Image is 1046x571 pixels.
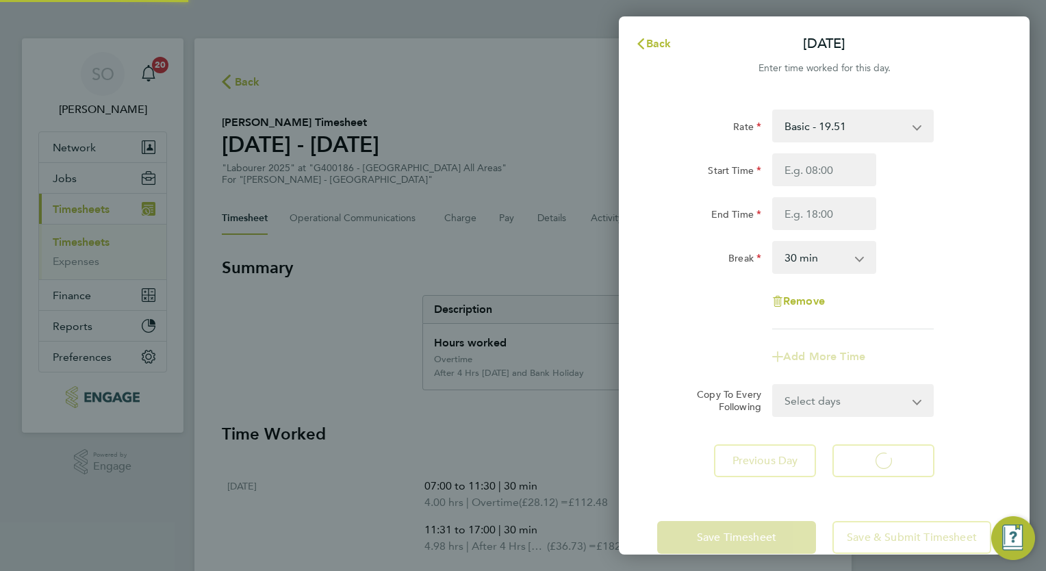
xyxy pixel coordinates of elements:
[728,252,761,268] label: Break
[733,120,761,137] label: Rate
[619,60,1030,77] div: Enter time worked for this day.
[772,197,876,230] input: E.g. 18:00
[783,294,825,307] span: Remove
[708,164,761,181] label: Start Time
[646,37,672,50] span: Back
[772,296,825,307] button: Remove
[772,153,876,186] input: E.g. 08:00
[622,30,685,58] button: Back
[803,34,845,53] p: [DATE]
[991,516,1035,560] button: Engage Resource Center
[686,388,761,413] label: Copy To Every Following
[711,208,761,225] label: End Time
